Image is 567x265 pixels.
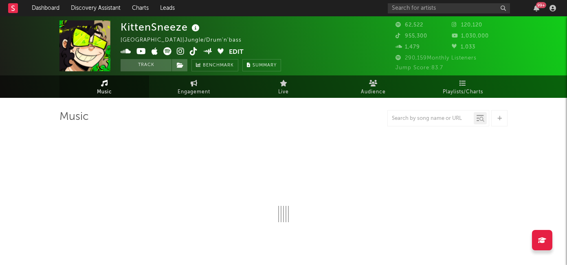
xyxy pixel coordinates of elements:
[239,75,328,98] a: Live
[191,59,238,71] a: Benchmark
[253,63,277,68] span: Summary
[452,44,475,50] span: 1,033
[121,20,202,34] div: KittenSneeze
[396,33,427,39] span: 955,300
[149,75,239,98] a: Engagement
[388,3,510,13] input: Search for artists
[229,47,244,57] button: Edit
[396,22,423,28] span: 62,522
[452,22,482,28] span: 120,120
[203,61,234,71] span: Benchmark
[396,65,443,71] span: Jump Score: 83.7
[242,59,281,71] button: Summary
[59,75,149,98] a: Music
[278,87,289,97] span: Live
[536,2,546,8] div: 99 +
[97,87,112,97] span: Music
[396,55,477,61] span: 290,159 Monthly Listeners
[396,44,420,50] span: 1,479
[534,5,539,11] button: 99+
[388,115,474,122] input: Search by song name or URL
[178,87,210,97] span: Engagement
[452,33,489,39] span: 1,030,000
[121,35,251,45] div: [GEOGRAPHIC_DATA] | Jungle/Drum'n'bass
[121,59,171,71] button: Track
[443,87,483,97] span: Playlists/Charts
[418,75,508,98] a: Playlists/Charts
[328,75,418,98] a: Audience
[361,87,386,97] span: Audience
